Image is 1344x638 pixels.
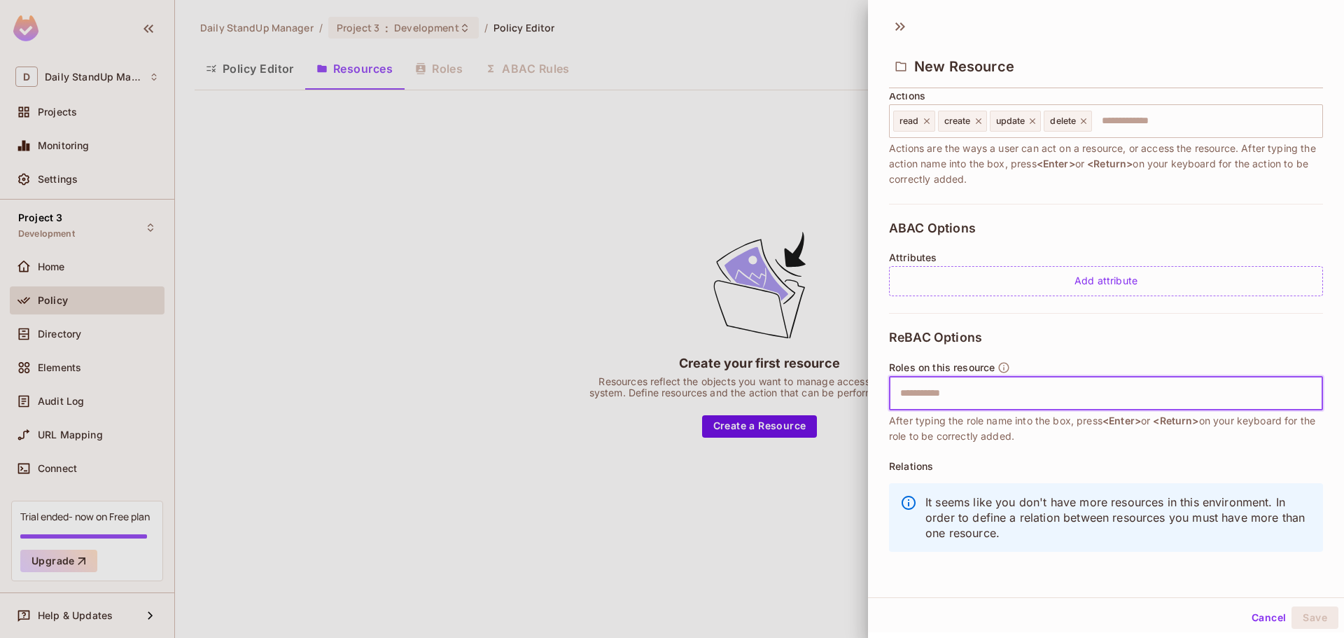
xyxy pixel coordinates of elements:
div: delete [1044,111,1092,132]
span: <Enter> [1037,158,1075,169]
button: Save [1291,606,1338,629]
span: ABAC Options [889,221,976,235]
span: delete [1050,116,1076,127]
div: update [990,111,1042,132]
span: Roles on this resource [889,362,995,373]
span: ReBAC Options [889,331,982,345]
p: It seems like you don't have more resources in this environment. In order to define a relation be... [925,494,1312,541]
span: After typing the role name into the box, press or on your keyboard for the role to be correctly a... [889,413,1323,444]
span: create [944,116,971,127]
span: read [899,116,919,127]
span: Actions [889,90,925,102]
span: Relations [889,461,933,472]
span: <Return> [1153,415,1198,427]
span: Attributes [889,252,937,263]
span: <Enter> [1102,415,1141,427]
span: <Return> [1087,158,1133,169]
div: create [938,111,987,132]
span: New Resource [914,58,1014,75]
span: update [996,116,1025,127]
span: Actions are the ways a user can act on a resource, or access the resource. After typing the actio... [889,141,1323,187]
button: Cancel [1246,606,1291,629]
div: Add attribute [889,266,1323,296]
div: read [893,111,935,132]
